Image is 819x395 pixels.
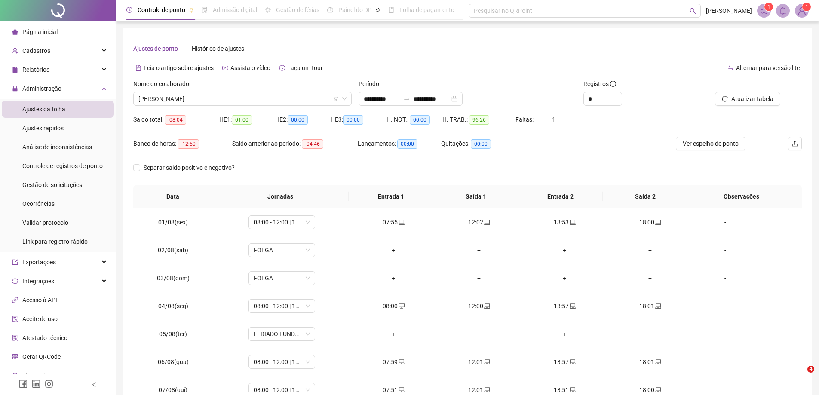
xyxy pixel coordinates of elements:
[338,6,372,13] span: Painel do DP
[45,380,53,388] span: instagram
[767,4,770,10] span: 1
[22,162,103,169] span: Controle de registros de ponto
[569,359,576,365] span: laptop
[690,8,696,14] span: search
[569,387,576,393] span: laptop
[694,192,788,201] span: Observações
[676,137,745,150] button: Ver espelho de ponto
[331,115,386,125] div: HE 3:
[483,303,490,309] span: laptop
[287,64,323,71] span: Faça um tour
[254,216,310,229] span: 08:00 - 12:00 | 14:00 - 18:00
[165,115,186,125] span: -08:04
[133,79,197,89] label: Nome do colaborador
[222,65,228,71] span: youtube
[230,64,270,71] span: Assista o vídeo
[443,245,515,255] div: +
[614,329,686,339] div: +
[398,387,405,393] span: laptop
[157,275,190,282] span: 03/08(dom)
[706,6,752,15] span: [PERSON_NAME]
[443,357,515,367] div: 12:01
[358,357,429,367] div: 07:59
[358,273,429,283] div: +
[398,219,405,225] span: laptop
[722,96,728,102] span: reload
[12,29,18,35] span: home
[133,45,178,52] span: Ajustes de ponto
[483,387,490,393] span: laptop
[343,115,363,125] span: 00:00
[403,95,410,102] span: to
[443,273,515,283] div: +
[433,185,518,208] th: Saída 1
[529,217,601,227] div: 13:53
[687,185,795,208] th: Observações
[443,385,515,395] div: 12:01
[158,303,188,309] span: 04/08(seg)
[126,7,132,13] span: clock-circle
[158,219,188,226] span: 01/08(sex)
[158,247,188,254] span: 02/08(sáb)
[569,303,576,309] span: laptop
[700,329,751,339] div: -
[403,95,410,102] span: swap-right
[375,8,380,13] span: pushpin
[654,387,661,393] span: laptop
[22,47,50,54] span: Cadastros
[22,85,61,92] span: Administração
[22,315,58,322] span: Aceite de uso
[135,65,141,71] span: file-text
[795,4,808,17] img: 63111
[302,139,323,149] span: -04:46
[441,139,525,149] div: Quitações:
[529,357,601,367] div: 13:57
[603,185,687,208] th: Saída 2
[614,217,686,227] div: 18:00
[654,359,661,365] span: laptop
[22,278,54,285] span: Integrações
[12,297,18,303] span: api
[144,64,214,71] span: Leia o artigo sobre ajustes
[700,385,751,395] div: -
[213,6,257,13] span: Admissão digital
[22,200,55,207] span: Ocorrências
[232,115,252,125] span: 01:00
[397,139,417,149] span: 00:00
[483,359,490,365] span: laptop
[22,28,58,35] span: Página inicial
[219,115,275,125] div: HE 1:
[791,140,798,147] span: upload
[12,259,18,265] span: export
[265,7,271,13] span: sun
[654,219,661,225] span: laptop
[133,139,232,149] div: Banco de horas:
[189,8,194,13] span: pushpin
[276,6,319,13] span: Gestão de férias
[22,144,92,150] span: Análise de inconsistências
[529,385,601,395] div: 13:51
[22,334,67,341] span: Atestado técnico
[529,301,601,311] div: 13:57
[22,259,56,266] span: Exportações
[760,7,768,15] span: notification
[140,163,238,172] span: Separar saldo positivo e negativo?
[202,7,208,13] span: file-done
[12,278,18,284] span: sync
[254,272,310,285] span: FOLGA
[22,353,61,360] span: Gerar QRCode
[529,329,601,339] div: +
[610,81,616,87] span: info-circle
[212,185,349,208] th: Jornadas
[192,45,244,52] span: Histórico de ajustes
[32,380,40,388] span: linkedin
[358,245,429,255] div: +
[700,273,751,283] div: -
[232,139,358,149] div: Saldo anterior ao período:
[12,316,18,322] span: audit
[91,382,97,388] span: left
[12,67,18,73] span: file
[764,3,773,11] sup: 1
[583,79,616,89] span: Registros
[254,244,310,257] span: FOLGA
